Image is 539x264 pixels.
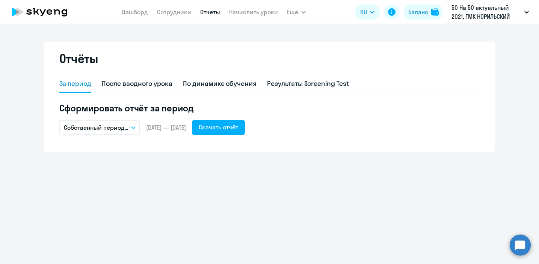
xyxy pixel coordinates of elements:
[431,8,439,16] img: balance
[287,4,306,19] button: Ещё
[157,8,191,16] a: Сотрудники
[192,120,245,135] button: Скачать отчёт
[200,8,220,16] a: Отчеты
[360,7,367,16] span: RU
[229,8,278,16] a: Начислить уроки
[199,123,238,132] div: Скачать отчёт
[59,79,92,88] div: За период
[122,8,148,16] a: Дашборд
[267,79,349,88] div: Результаты Screening Test
[408,7,428,16] div: Баланс
[59,120,140,135] button: Собственный период...
[355,4,380,19] button: RU
[146,123,186,132] span: [DATE] — [DATE]
[102,79,172,88] div: После вводного урока
[448,3,533,21] button: 50 На 50 актуальный 2021, ГМК НОРИЛЬСКИЙ НИКЕЛЬ, ПАО
[59,51,98,66] h2: Отчёты
[404,4,443,19] button: Балансbalance
[287,7,298,16] span: Ещё
[64,123,128,132] p: Собственный период...
[59,102,480,114] h5: Сформировать отчёт за период
[451,3,521,21] p: 50 На 50 актуальный 2021, ГМК НОРИЛЬСКИЙ НИКЕЛЬ, ПАО
[183,79,257,88] div: По динамике обучения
